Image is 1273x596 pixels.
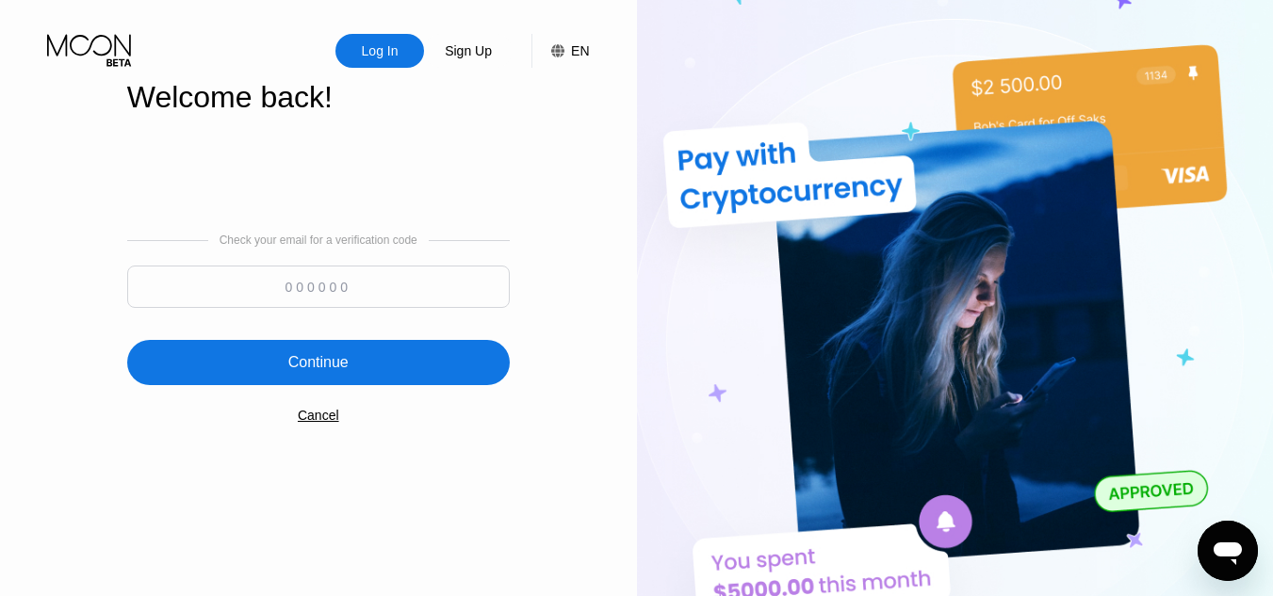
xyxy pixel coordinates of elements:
[298,408,339,423] div: Cancel
[531,34,589,68] div: EN
[424,34,513,68] div: Sign Up
[127,266,510,308] input: 000000
[288,353,349,372] div: Continue
[443,41,494,60] div: Sign Up
[1198,521,1258,581] iframe: Button to launch messaging window
[360,41,400,60] div: Log In
[220,234,417,247] div: Check your email for a verification code
[127,340,510,385] div: Continue
[127,80,510,115] div: Welcome back!
[335,34,424,68] div: Log In
[571,43,589,58] div: EN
